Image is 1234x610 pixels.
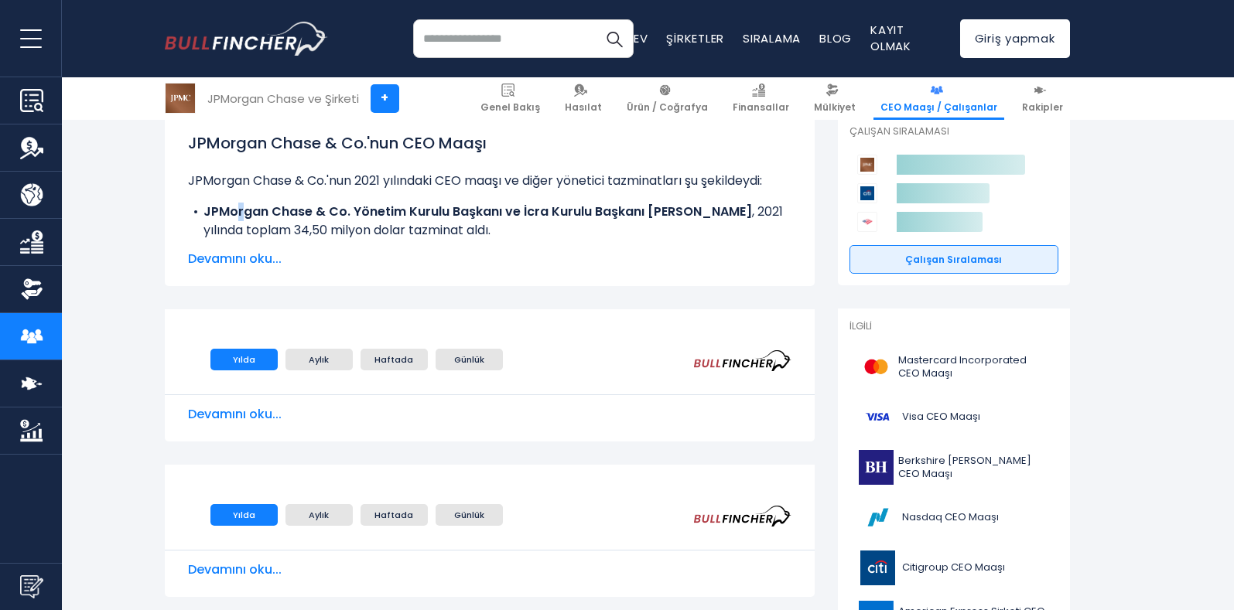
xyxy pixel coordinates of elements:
[814,101,856,114] font: Mülkiyet
[857,183,877,203] img: Citigroup rakiplerinin logosu
[454,353,484,366] font: Günlük
[859,500,897,535] img: NDAQ logosu
[454,509,484,521] font: Günlük
[565,101,602,114] font: Hasılat
[309,353,329,366] font: Aylık
[188,405,282,423] font: Devamını oku...
[849,124,949,138] font: Çalışan Sıralaması
[374,509,413,521] font: Haftada
[480,101,540,114] font: Genel Bakış
[233,353,255,366] font: Yılda
[374,353,413,366] font: Haftada
[371,84,399,113] a: +
[902,409,980,424] font: Visa CEO Maaşı
[473,77,547,120] a: Genel Bakış
[857,155,877,175] img: JPMorgan Chase & Co. rakiplerinin logosu
[902,509,999,524] font: Nasdaq CEO Maaşı
[849,346,1058,388] a: Mastercard Incorporated CEO Maaşı
[807,77,863,120] a: Mülkiyet
[898,453,1031,481] font: Berkshire [PERSON_NAME] CEO Maaşı
[309,509,329,521] font: Aylık
[859,349,894,384] img: MA logosu
[905,253,1002,266] font: Çalışan Sıralaması
[20,278,43,301] img: Mülkiyet
[849,446,1058,489] a: Berkshire [PERSON_NAME] CEO Maaşı
[859,450,894,485] img: BRK-B logosu
[849,496,1058,539] a: Nasdaq CEO Maaşı
[558,77,609,120] a: Hasılat
[1015,77,1070,120] a: Rakipler
[733,101,789,114] font: Finansallar
[165,22,328,56] img: ispinoz logosu
[870,22,911,54] a: Kayıt olmak
[203,203,783,239] font: , 2021 yılında toplam 34,50 milyon dolar tazminat aldı.
[859,400,897,434] img: V logosu
[233,509,255,521] font: Yılda
[1022,101,1063,114] font: Rakipler
[960,19,1070,58] a: Giriş yapmak
[627,101,708,114] font: Ürün / Coğrafya
[859,550,897,585] img: C logosu
[726,77,796,120] a: Finansallar
[207,90,359,107] font: JPMorgan Chase ve Şirketi
[849,396,1058,438] a: Visa CEO Maaşı
[634,30,648,46] a: Ev
[975,30,1055,46] font: Giriş yapmak
[188,561,282,578] font: Devamını oku...
[880,101,997,114] font: CEO Maaşı / Çalışanlar
[743,30,801,46] a: Sıralama
[165,22,328,56] a: Ana sayfaya git
[188,250,282,268] font: Devamını oku...
[849,319,872,333] font: İlgili
[898,353,1027,380] font: Mastercard Incorporated CEO Maaşı
[166,83,195,113] img: JPM logosu
[381,89,388,107] font: +
[666,30,724,46] a: Şirketler
[849,547,1058,589] a: Citigroup CEO Maaşı
[188,172,762,189] font: JPMorgan Chase & Co.'nun 2021 yılındaki CEO maaşı ve diğer yönetici tazminatları şu şekildeydi:
[902,560,1005,574] font: Citigroup CEO Maaşı
[857,212,877,232] img: Bank of America Corporation rakiplerinin logosu
[819,30,852,46] a: Blog
[873,77,1004,120] a: CEO Maaşı / Çalışanlar
[595,19,634,58] button: Aramak
[849,245,1058,274] a: Çalışan Sıralaması
[203,203,752,220] font: JPMorgan Chase & Co. Yönetim Kurulu Başkanı ve İcra Kurulu Başkanı [PERSON_NAME]
[620,77,715,120] a: Ürün / Coğrafya
[188,132,487,154] font: JPMorgan Chase & Co.'nun CEO Maaşı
